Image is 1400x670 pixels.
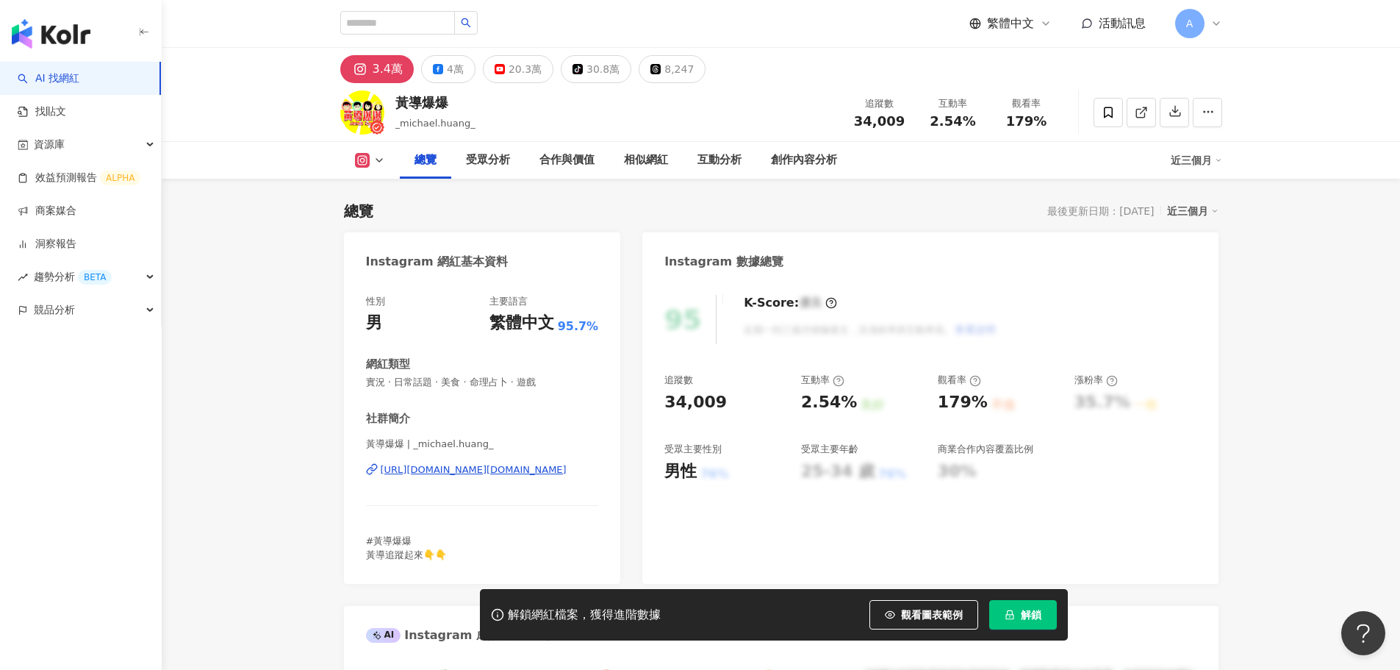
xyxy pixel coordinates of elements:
[558,318,599,335] span: 95.7%
[18,272,28,282] span: rise
[1099,16,1146,30] span: 活動訊息
[373,59,403,79] div: 3.4萬
[366,376,599,389] span: 實況 · 日常話題 · 美食 · 命理占卜 · 遊戲
[18,204,76,218] a: 商案媒合
[854,113,905,129] span: 34,009
[340,90,384,135] img: KOL Avatar
[938,391,988,414] div: 179%
[1047,205,1154,217] div: 最後更新日期：[DATE]
[664,254,783,270] div: Instagram 數據總覽
[938,374,981,387] div: 觀看率
[366,312,382,335] div: 男
[1171,149,1222,172] div: 近三個月
[539,152,595,169] div: 合作與價值
[925,96,981,111] div: 互動率
[697,152,742,169] div: 互動分析
[938,443,1033,456] div: 商業合作內容覆蓋比例
[340,55,414,83] button: 3.4萬
[989,600,1057,630] button: 解鎖
[771,152,837,169] div: 創作內容分析
[852,96,908,111] div: 追蹤數
[624,152,668,169] div: 相似網紅
[483,55,553,83] button: 20.3萬
[366,357,410,372] div: 網紅類型
[664,391,727,414] div: 34,009
[664,460,697,483] div: 男性
[489,312,554,335] div: 繁體中文
[34,260,112,293] span: 趨勢分析
[344,201,373,221] div: 總覽
[509,59,542,79] div: 20.3萬
[801,391,857,414] div: 2.54%
[639,55,706,83] button: 8,247
[447,59,464,79] div: 4萬
[489,295,528,308] div: 主要語言
[34,128,65,161] span: 資源庫
[999,96,1055,111] div: 觀看率
[18,71,79,86] a: searchAI 找網紅
[18,171,140,185] a: 效益預測報告ALPHA
[901,609,963,621] span: 觀看圖表範例
[366,463,599,477] a: [URL][DOMAIN_NAME][DOMAIN_NAME]
[414,152,437,169] div: 總覽
[421,55,475,83] button: 4萬
[1021,609,1041,621] span: 解鎖
[508,607,661,623] div: 解鎖網紅檔案，獲得進階數據
[366,411,410,427] div: 社群簡介
[366,295,385,308] div: 性別
[1074,374,1118,387] div: 漲粉率
[1005,610,1015,620] span: lock
[930,114,975,129] span: 2.54%
[801,374,844,387] div: 互動率
[466,152,510,169] div: 受眾分析
[744,295,837,311] div: K-Score :
[561,55,631,83] button: 30.8萬
[366,254,509,270] div: Instagram 網紅基本資料
[869,600,978,630] button: 觀看圖表範例
[395,93,475,112] div: 黃導爆爆
[987,15,1034,32] span: 繁體中文
[801,443,858,456] div: 受眾主要年齡
[664,59,694,79] div: 8,247
[1167,202,1218,221] div: 近三個月
[18,237,76,252] a: 洞察報告
[381,463,567,477] div: [URL][DOMAIN_NAME][DOMAIN_NAME]
[395,118,475,129] span: _michael.huang_
[1186,15,1193,32] span: A
[34,293,75,327] span: 競品分析
[664,374,693,387] div: 追蹤數
[18,104,66,119] a: 找貼文
[1006,114,1047,129] span: 179%
[461,18,471,28] span: search
[664,443,722,456] div: 受眾主要性別
[366,535,447,560] span: #黃導爆爆 黃導追蹤起來👇👇
[586,59,620,79] div: 30.8萬
[12,19,90,49] img: logo
[78,270,112,285] div: BETA
[366,438,599,451] span: 黃導爆爆 | _michael.huang_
